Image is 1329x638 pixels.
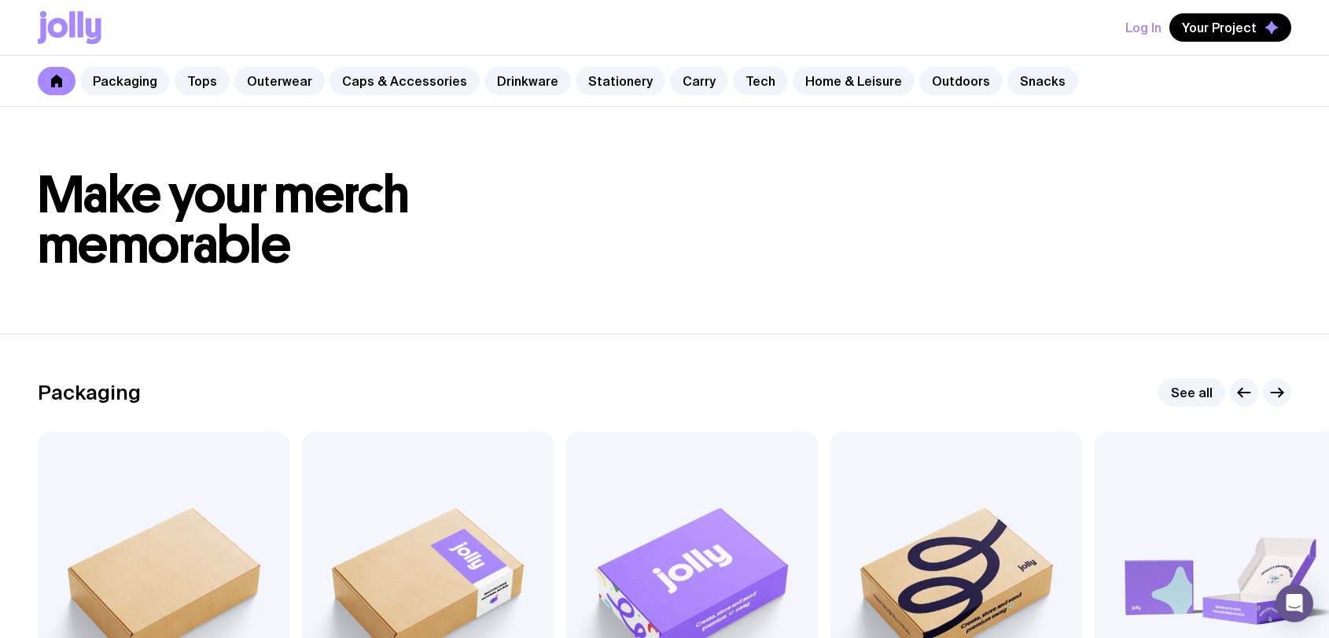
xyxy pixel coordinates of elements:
a: Outdoors [919,67,1003,95]
a: Stationery [576,67,665,95]
div: Open Intercom Messenger [1276,585,1313,622]
button: Your Project [1169,13,1291,42]
a: Tops [175,67,230,95]
a: Packaging [80,67,170,95]
h2: Packaging [38,381,141,404]
a: See all [1158,378,1225,407]
a: Home & Leisure [793,67,915,95]
span: Make your merch memorable [38,164,410,276]
a: Carry [670,67,728,95]
span: Your Project [1182,20,1257,35]
a: Outerwear [234,67,325,95]
a: Snacks [1007,67,1078,95]
button: Log In [1125,13,1161,42]
a: Tech [733,67,788,95]
a: Drinkware [484,67,571,95]
a: Caps & Accessories [329,67,480,95]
